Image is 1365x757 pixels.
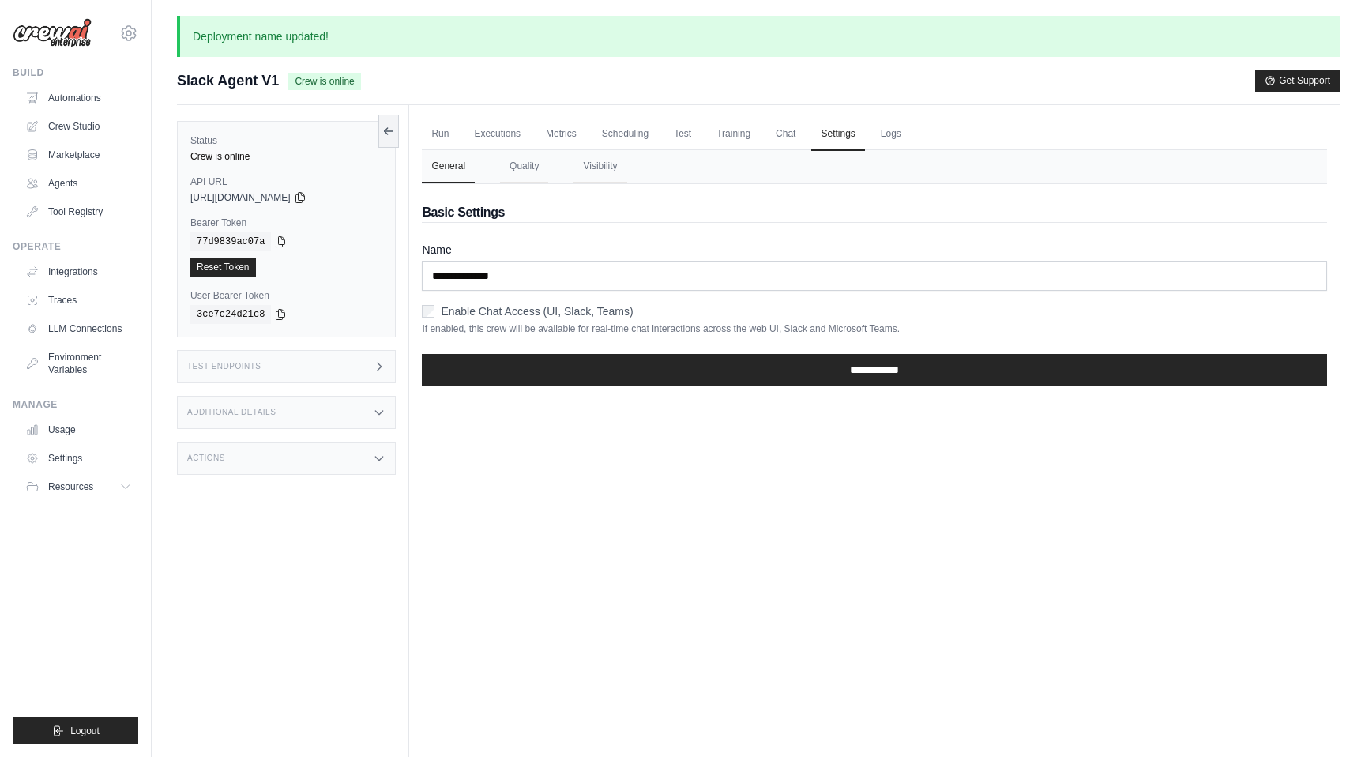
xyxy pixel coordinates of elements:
[19,446,138,471] a: Settings
[464,118,530,151] a: Executions
[422,322,1327,335] p: If enabled, this crew will be available for real-time chat interactions across the web UI, Slack ...
[19,199,138,224] a: Tool Registry
[177,16,1340,57] p: Deployment name updated!
[766,118,805,151] a: Chat
[190,134,382,147] label: Status
[1255,70,1340,92] button: Get Support
[19,345,138,382] a: Environment Variables
[187,408,276,417] h3: Additional Details
[187,454,225,463] h3: Actions
[19,85,138,111] a: Automations
[422,203,1327,222] h2: Basic Settings
[187,362,261,371] h3: Test Endpoints
[177,70,279,92] span: Slack Agent V1
[70,725,100,737] span: Logout
[13,240,138,253] div: Operate
[500,150,548,183] button: Quality
[13,717,138,744] button: Logout
[707,118,760,151] a: Training
[190,232,271,251] code: 77d9839ac07a
[190,305,271,324] code: 3ce7c24d21c8
[441,303,633,319] label: Enable Chat Access (UI, Slack, Teams)
[422,118,458,151] a: Run
[422,242,1327,258] label: Name
[573,150,626,183] button: Visibility
[190,217,382,229] label: Bearer Token
[19,288,138,313] a: Traces
[19,474,138,499] button: Resources
[871,118,911,151] a: Logs
[190,191,291,204] span: [URL][DOMAIN_NAME]
[19,417,138,443] a: Usage
[811,118,864,151] a: Settings
[19,114,138,139] a: Crew Studio
[592,118,658,151] a: Scheduling
[19,171,138,196] a: Agents
[190,289,382,302] label: User Bearer Token
[536,118,586,151] a: Metrics
[48,480,93,493] span: Resources
[13,18,92,48] img: Logo
[190,258,256,277] a: Reset Token
[19,259,138,284] a: Integrations
[664,118,701,151] a: Test
[422,150,475,183] button: General
[13,398,138,411] div: Manage
[19,316,138,341] a: LLM Connections
[288,73,360,90] span: Crew is online
[190,150,382,163] div: Crew is online
[190,175,382,188] label: API URL
[422,150,1327,183] nav: Tabs
[19,142,138,168] a: Marketplace
[13,66,138,79] div: Build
